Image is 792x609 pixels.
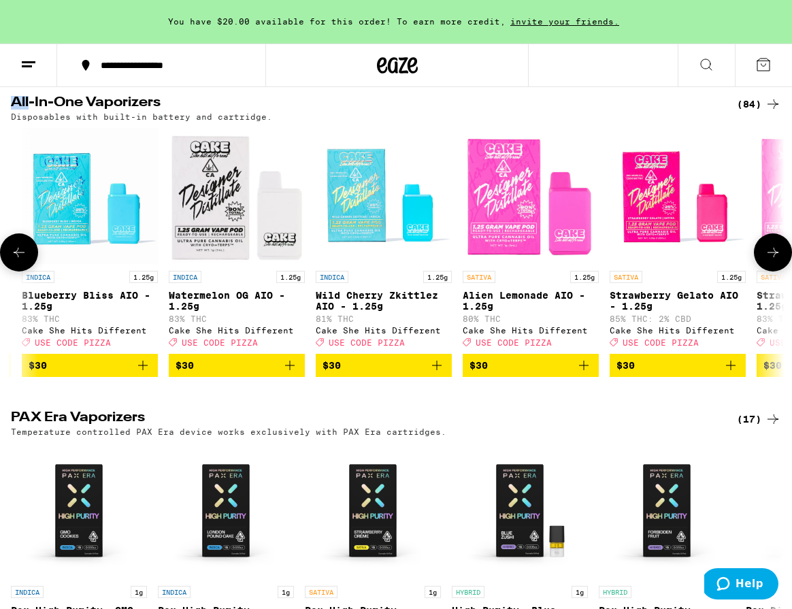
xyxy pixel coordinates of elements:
[169,128,305,264] img: Cake She Hits Different - Watermelon OG AIO - 1.25g
[129,271,158,283] p: 1.25g
[22,314,158,323] p: 83% THC
[316,326,452,335] div: Cake She Hits Different
[158,586,191,598] p: INDICA
[22,128,158,264] img: Cake She Hits Different - Blueberry Bliss AIO - 1.25g
[463,326,599,335] div: Cake She Hits Different
[316,290,452,312] p: Wild Cherry Zkittlez AIO - 1.25g
[463,290,599,312] p: Alien Lemonade AIO - 1.25g
[610,354,746,377] button: Add to bag
[463,271,495,283] p: SATIVA
[616,360,635,371] span: $30
[169,314,305,323] p: 83% THC
[305,586,337,598] p: SATIVA
[610,290,746,312] p: Strawberry Gelato AIO - 1.25g
[176,360,194,371] span: $30
[22,326,158,335] div: Cake She Hits Different
[276,271,305,283] p: 1.25g
[11,427,446,436] p: Temperature controlled PAX Era device works exclusively with PAX Era cartridges.
[169,290,305,312] p: Watermelon OG AIO - 1.25g
[610,271,642,283] p: SATIVA
[463,128,599,354] a: Open page for Alien Lemonade AIO - 1.25g from Cake She Hits Different
[737,411,781,427] a: (17)
[463,354,599,377] button: Add to bag
[22,290,158,312] p: Blueberry Bliss AIO - 1.25g
[610,128,746,264] img: Cake She Hits Different - Strawberry Gelato AIO - 1.25g
[717,271,746,283] p: 1.25g
[452,586,484,598] p: HYBRID
[463,314,599,323] p: 80% THC
[506,17,624,26] span: invite your friends.
[22,271,54,283] p: INDICA
[610,326,746,335] div: Cake She Hits Different
[168,17,506,26] span: You have $20.00 available for this order! To earn more credit,
[323,360,341,371] span: $30
[11,586,44,598] p: INDICA
[763,360,782,371] span: $30
[316,314,452,323] p: 81% THC
[158,443,294,579] img: PAX - Pax High Purity: London Pound Cake - 1g
[572,586,588,598] p: 1g
[11,96,714,112] h2: All-In-One Vaporizers
[623,338,699,347] span: USE CODE PIZZA
[22,128,158,354] a: Open page for Blueberry Bliss AIO - 1.25g from Cake She Hits Different
[169,326,305,335] div: Cake She Hits Different
[452,443,588,579] img: PAX - High Purity: Blue Zushi - 1g
[425,586,441,598] p: 1g
[610,314,746,323] p: 85% THC: 2% CBD
[11,411,714,427] h2: PAX Era Vaporizers
[316,354,452,377] button: Add to bag
[469,360,488,371] span: $30
[11,443,147,579] img: PAX - Pax High Purity: GMO Cookies - 1g
[463,128,599,264] img: Cake She Hits Different - Alien Lemonade AIO - 1.25g
[316,271,348,283] p: INDICA
[11,112,272,121] p: Disposables with built-in battery and cartridge.
[29,360,47,371] span: $30
[169,128,305,354] a: Open page for Watermelon OG AIO - 1.25g from Cake She Hits Different
[131,586,147,598] p: 1g
[610,128,746,354] a: Open page for Strawberry Gelato AIO - 1.25g from Cake She Hits Different
[305,443,441,579] img: PAX - Pax High Purity: Strawberry Creme - 1g
[22,354,158,377] button: Add to bag
[570,271,599,283] p: 1.25g
[278,586,294,598] p: 1g
[316,128,452,264] img: Cake She Hits Different - Wild Cherry Zkittlez AIO - 1.25g
[476,338,552,347] span: USE CODE PIZZA
[704,568,778,602] iframe: Opens a widget where you can find more information
[316,128,452,354] a: Open page for Wild Cherry Zkittlez AIO - 1.25g from Cake She Hits Different
[329,338,405,347] span: USE CODE PIZZA
[599,586,631,598] p: HYBRID
[182,338,258,347] span: USE CODE PIZZA
[737,96,781,112] a: (84)
[757,271,789,283] p: SATIVA
[599,443,735,579] img: PAX - Pax High Purity: Forbidden Fruit - 1g
[169,354,305,377] button: Add to bag
[169,271,201,283] p: INDICA
[35,338,111,347] span: USE CODE PIZZA
[423,271,452,283] p: 1.25g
